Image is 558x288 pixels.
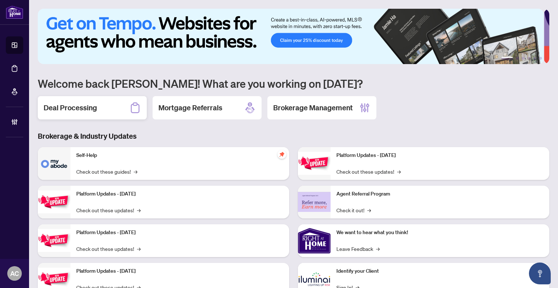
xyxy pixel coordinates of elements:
[44,103,97,113] h2: Deal Processing
[527,57,530,60] button: 4
[336,245,380,253] a: Leave Feedback→
[298,224,331,257] img: We want to hear what you think!
[533,57,536,60] button: 5
[38,131,549,141] h3: Brokerage & Industry Updates
[38,76,549,90] h1: Welcome back [PERSON_NAME]! What are you working on [DATE]?
[336,229,543,237] p: We want to hear what you think!
[522,57,525,60] button: 3
[298,192,331,212] img: Agent Referral Program
[336,190,543,198] p: Agent Referral Program
[273,103,353,113] h2: Brokerage Management
[336,167,401,175] a: Check out these updates!→
[76,206,141,214] a: Check out these updates!→
[298,152,331,175] img: Platform Updates - June 23, 2025
[278,150,286,159] span: pushpin
[38,147,70,180] img: Self-Help
[76,190,283,198] p: Platform Updates - [DATE]
[501,57,513,60] button: 1
[529,263,551,284] button: Open asap
[76,151,283,159] p: Self-Help
[158,103,222,113] h2: Mortgage Referrals
[336,151,543,159] p: Platform Updates - [DATE]
[76,267,283,275] p: Platform Updates - [DATE]
[376,245,380,253] span: →
[367,206,371,214] span: →
[516,57,519,60] button: 2
[336,206,371,214] a: Check it out!→
[38,229,70,252] img: Platform Updates - July 21, 2025
[137,245,141,253] span: →
[6,5,23,19] img: logo
[134,167,137,175] span: →
[539,57,542,60] button: 6
[38,9,544,64] img: Slide 0
[38,190,70,213] img: Platform Updates - September 16, 2025
[397,167,401,175] span: →
[76,229,283,237] p: Platform Updates - [DATE]
[76,167,137,175] a: Check out these guides!→
[137,206,141,214] span: →
[76,245,141,253] a: Check out these updates!→
[336,267,543,275] p: Identify your Client
[10,268,19,279] span: AC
